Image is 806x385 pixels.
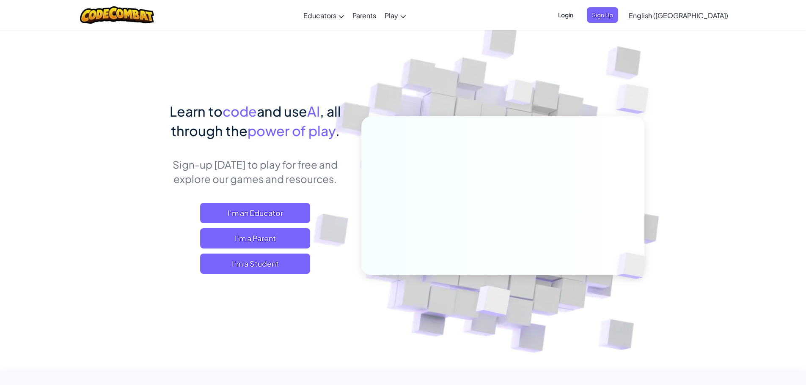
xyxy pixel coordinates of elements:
[80,6,154,24] img: CodeCombat logo
[248,122,336,139] span: power of play
[385,11,398,20] span: Play
[380,4,410,27] a: Play
[200,254,310,274] button: I'm a Student
[348,4,380,27] a: Parents
[223,103,257,120] span: code
[299,4,348,27] a: Educators
[200,203,310,223] a: I'm an Educator
[489,63,550,126] img: Overlap cubes
[629,11,728,20] span: English ([GEOGRAPHIC_DATA])
[162,157,349,186] p: Sign-up [DATE] to play for free and explore our games and resources.
[624,4,732,27] a: English ([GEOGRAPHIC_DATA])
[587,7,618,23] button: Sign Up
[599,63,672,135] img: Overlap cubes
[257,103,307,120] span: and use
[336,122,340,139] span: .
[170,103,223,120] span: Learn to
[303,11,336,20] span: Educators
[200,228,310,248] a: I'm a Parent
[602,235,666,297] img: Overlap cubes
[455,268,531,338] img: Overlap cubes
[307,103,320,120] span: AI
[553,7,578,23] button: Login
